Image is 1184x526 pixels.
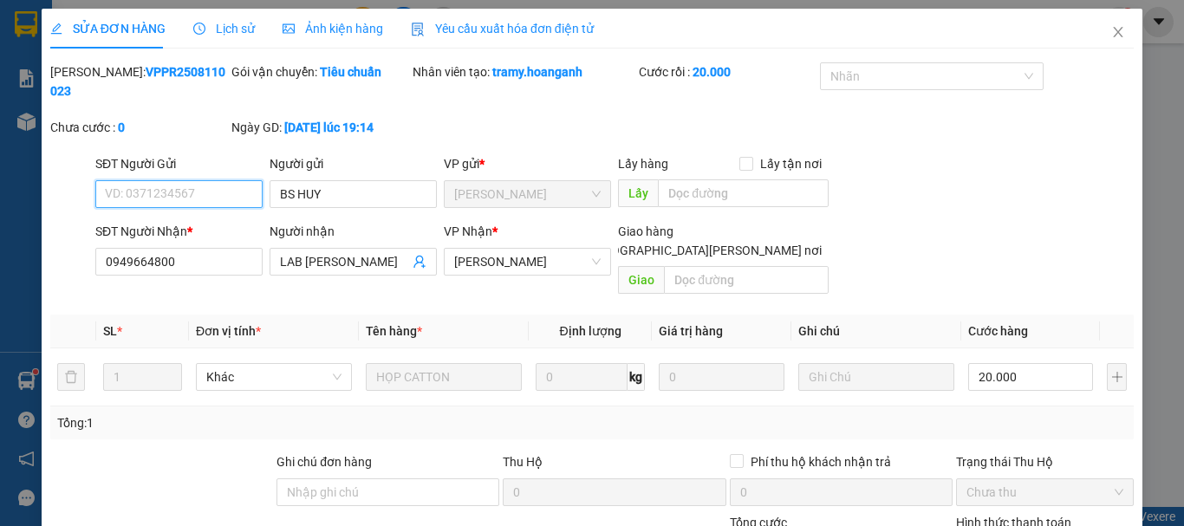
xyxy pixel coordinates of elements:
[276,455,372,469] label: Ghi chú đơn hàng
[968,324,1028,338] span: Cước hàng
[956,452,1134,471] div: Trạng thái Thu Hộ
[231,62,409,81] div: Gói vận chuyển:
[196,324,261,338] span: Đơn vị tính
[559,324,621,338] span: Định lượng
[454,181,601,207] span: VP Phan Rang
[95,222,263,241] div: SĐT Người Nhận
[639,62,816,81] div: Cước rồi :
[798,363,954,391] input: Ghi Chú
[618,224,673,238] span: Giao hàng
[413,255,426,269] span: user-add
[503,455,543,469] span: Thu Hộ
[585,241,829,260] span: [GEOGRAPHIC_DATA][PERSON_NAME] nơi
[1111,25,1125,39] span: close
[658,179,829,207] input: Dọc đường
[413,62,635,81] div: Nhân viên tạo:
[50,62,228,101] div: [PERSON_NAME]:
[103,324,117,338] span: SL
[270,154,437,173] div: Người gửi
[366,363,522,391] input: VD: Bàn, Ghế
[444,224,492,238] span: VP Nhận
[283,22,383,36] span: Ảnh kiện hàng
[50,118,228,137] div: Chưa cước :
[206,364,342,390] span: Khác
[231,118,409,137] div: Ngày GD:
[492,65,582,79] b: tramy.hoanganh
[118,120,125,134] b: 0
[618,266,664,294] span: Giao
[744,452,898,471] span: Phí thu hộ khách nhận trả
[366,324,422,338] span: Tên hàng
[693,65,731,79] b: 20.000
[193,22,255,36] span: Lịch sử
[411,23,425,36] img: icon
[1107,363,1127,391] button: plus
[270,222,437,241] div: Người nhận
[320,65,381,79] b: Tiêu chuẩn
[57,363,85,391] button: delete
[50,22,166,36] span: SỬA ĐƠN HÀNG
[193,23,205,35] span: clock-circle
[664,266,829,294] input: Dọc đường
[57,413,459,432] div: Tổng: 1
[791,315,961,348] th: Ghi chú
[50,23,62,35] span: edit
[753,154,829,173] span: Lấy tận nơi
[1094,9,1142,57] button: Close
[659,363,784,391] input: 0
[276,478,499,506] input: Ghi chú đơn hàng
[95,154,263,173] div: SĐT Người Gửi
[618,179,658,207] span: Lấy
[454,249,601,275] span: Hồ Chí Minh
[966,479,1123,505] span: Chưa thu
[284,120,374,134] b: [DATE] lúc 19:14
[628,363,645,391] span: kg
[283,23,295,35] span: picture
[618,157,668,171] span: Lấy hàng
[411,22,594,36] span: Yêu cầu xuất hóa đơn điện tử
[659,324,723,338] span: Giá trị hàng
[444,154,611,173] div: VP gửi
